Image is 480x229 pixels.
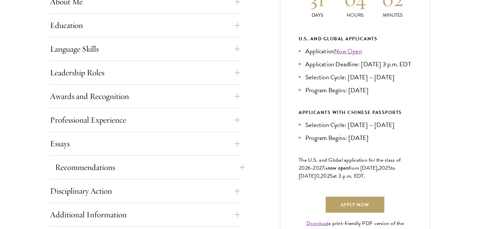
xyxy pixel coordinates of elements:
button: Leadership Roles [50,65,240,81]
li: Selection Cycle: [DATE] – [DATE] [299,120,411,130]
span: 5 [388,164,391,172]
span: -202 [311,164,322,172]
button: Language Skills [50,41,240,57]
button: Professional Experience [50,112,240,128]
li: Selection Cycle: [DATE] – [DATE] [299,72,411,82]
p: Hours [336,12,374,19]
span: The U.S. and Global application for the class of 202 [299,156,401,172]
span: at 3 p.m. EDT. [333,172,365,180]
button: Disciplinary Action [50,183,240,199]
span: 0 [316,172,319,180]
span: 5 [330,172,333,180]
a: Apply Now [326,197,384,213]
p: Days [299,12,336,19]
p: Minutes [374,12,411,19]
a: Now Open [334,46,362,56]
span: 202 [321,172,330,180]
span: 6 [308,164,311,172]
span: is [324,164,328,172]
span: to [DATE] [299,164,395,180]
button: Education [50,17,240,33]
button: Awards and Recognition [50,88,240,104]
li: Program Begins: [DATE] [299,133,411,143]
button: Recommendations [55,159,245,175]
span: 7 [322,164,324,172]
li: Program Begins: [DATE] [299,85,411,95]
span: from [DATE], [349,164,379,172]
span: , [319,172,321,180]
li: Application [299,46,411,56]
span: now open [328,164,349,172]
div: APPLICANTS WITH CHINESE PASSPORTS [299,108,411,117]
li: Application Deadline: [DATE] 3 p.m. EDT [299,59,411,69]
button: Essays [50,136,240,152]
button: Additional Information [50,207,240,223]
a: Download [306,219,328,227]
div: U.S. and Global Applicants [299,35,411,43]
span: 202 [379,164,388,172]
